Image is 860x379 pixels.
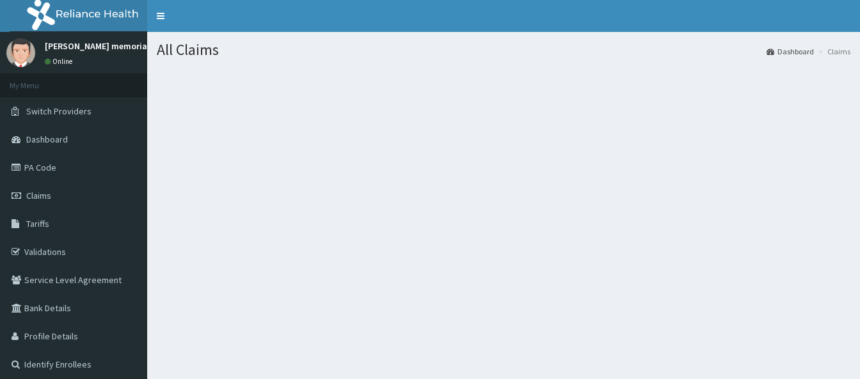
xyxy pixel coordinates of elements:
[45,42,232,50] p: [PERSON_NAME] memorial clinic and Maternity
[6,38,35,67] img: User Image
[26,134,68,145] span: Dashboard
[157,42,850,58] h1: All Claims
[26,105,92,117] span: Switch Providers
[26,190,51,201] span: Claims
[767,46,814,57] a: Dashboard
[45,57,76,66] a: Online
[26,218,49,229] span: Tariffs
[815,46,850,57] li: Claims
